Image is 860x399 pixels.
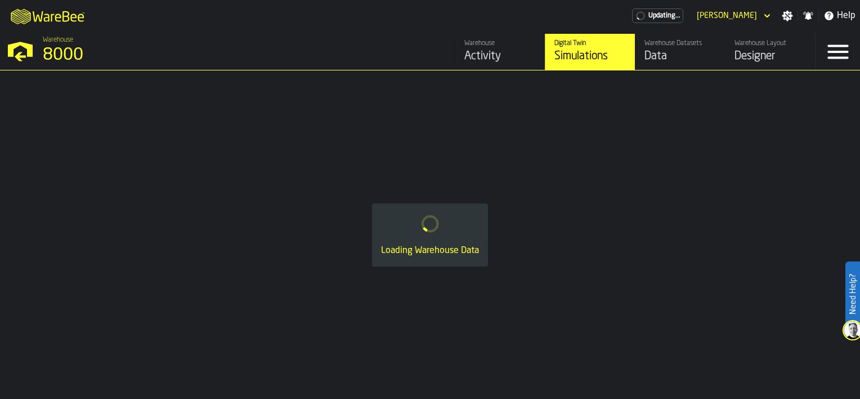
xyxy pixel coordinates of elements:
[455,34,545,70] a: link-to-/wh/i/b2e041e4-2753-4086-a82a-958e8abdd2c7/feed/
[648,12,680,20] span: Updating...
[819,9,860,23] label: button-toggle-Help
[777,10,798,21] label: button-toggle-Settings
[837,9,855,23] span: Help
[798,10,818,21] label: button-toggle-Notifications
[697,11,757,20] div: DropdownMenuValue-Max Luoma
[545,34,635,70] a: link-to-/wh/i/b2e041e4-2753-4086-a82a-958e8abdd2c7/simulations
[464,48,536,64] div: Activity
[644,39,716,47] div: Warehouse Datasets
[464,39,536,47] div: Warehouse
[635,34,725,70] a: link-to-/wh/i/b2e041e4-2753-4086-a82a-958e8abdd2c7/data
[725,34,815,70] a: link-to-/wh/i/b2e041e4-2753-4086-a82a-958e8abdd2c7/designer
[554,48,626,64] div: Simulations
[734,48,806,64] div: Designer
[692,9,773,23] div: DropdownMenuValue-Max Luoma
[381,244,479,258] div: Loading Warehouse Data
[734,39,806,47] div: Warehouse Layout
[632,8,683,23] a: link-to-/wh/i/b2e041e4-2753-4086-a82a-958e8abdd2c7/pricing/
[554,39,626,47] div: Digital Twin
[632,8,683,23] div: Menu Subscription
[816,34,860,70] label: button-toggle-Menu
[644,48,716,64] div: Data
[43,45,347,65] div: 8000
[43,36,73,44] span: Warehouse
